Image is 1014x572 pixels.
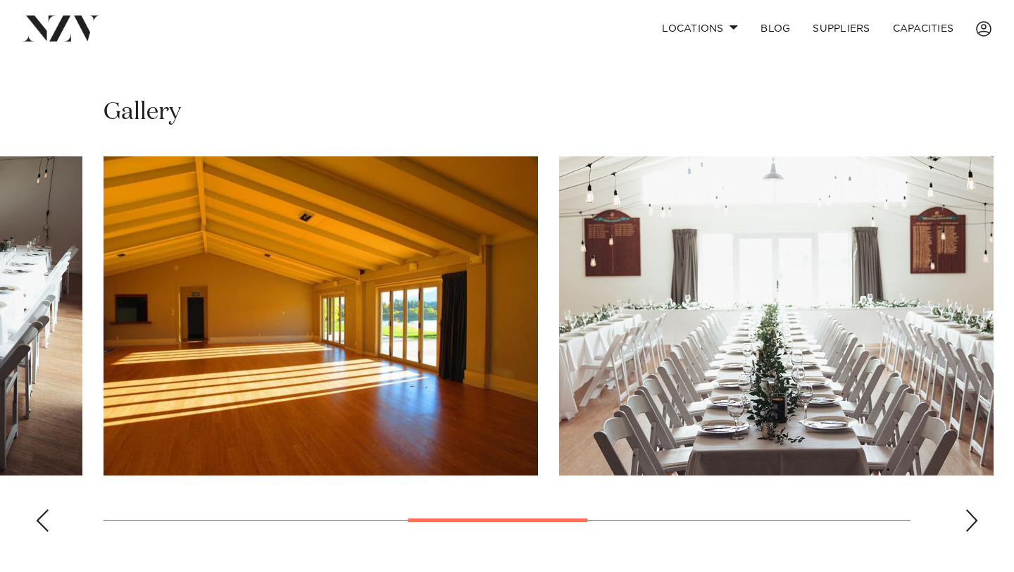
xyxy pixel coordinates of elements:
[23,15,99,41] img: nzv-logo.png
[104,156,538,475] swiper-slide: 4 / 8
[801,13,881,44] a: SUPPLIERS
[559,156,994,475] swiper-slide: 5 / 8
[104,97,181,128] h2: Gallery
[882,13,965,44] a: Capacities
[749,13,801,44] a: BLOG
[651,13,749,44] a: Locations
